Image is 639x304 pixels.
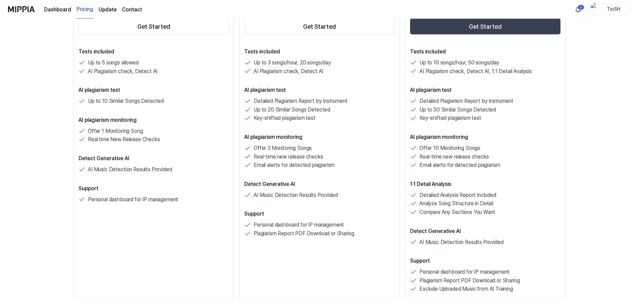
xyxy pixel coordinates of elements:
p: Tests included [244,48,395,56]
p: Offer 3 Monitoring Songs [254,144,312,153]
p: AI plagiarism test [410,86,560,94]
button: Get Started [244,18,395,34]
p: Support [79,185,229,193]
a: Get Started [244,17,395,36]
p: Email alerts for detected plagiarism [419,161,500,170]
div: TioSH [601,5,627,13]
p: AI Plagiarism check, Detect AI [254,67,323,76]
p: Real-time new release checks [419,153,489,161]
img: 알림 [574,5,582,13]
button: 알림2 [573,4,584,15]
p: Support [244,210,395,218]
p: 1:1 Detail Analysis [410,180,560,188]
p: Real-time new release checks [254,153,323,161]
p: Up to 10 songs/hour, 50 songs/day [419,58,499,67]
p: AI plagiarism monitoring [410,133,560,141]
p: Detect Generative AI [410,227,560,235]
p: Compare Any Sections You Want [419,208,495,217]
p: Tests included [410,48,560,56]
p: Up to 3 songs/hour, 20 songs/day [254,58,331,67]
p: Plagiarism Report PDF Download or Sharing [419,276,520,285]
p: Detect Generative AI [244,180,395,188]
a: Get Started [410,17,560,36]
p: Offer 10 Monitoring Songs [419,144,480,153]
p: Analyze Song Structure in Detail [419,199,493,208]
p: AI plagiarism monitoring [244,133,395,141]
p: Key-shifted plagiarism test [254,114,315,122]
button: Get Started [79,18,229,34]
p: AI Music Detection Results Provided [254,191,338,200]
p: AI Plagiarism check, Detect AI [88,67,157,76]
p: Key-shifted plagiarism test [419,114,481,122]
p: AI Music Detection Results Provided [419,238,503,247]
p: Detailed Plagiarism Report by Instrument [254,97,348,105]
p: Up to 50 Similar Songs Detected [419,105,496,114]
p: Exclude Uploaded Music from AI Training [419,285,513,293]
p: AI Plagiarism check, Detect AI, 1:1 Detail Analysis [419,67,532,76]
a: Contact [122,6,142,14]
a: Update [99,6,117,14]
p: Up to 20 Similar Songs Detected [254,105,330,114]
p: AI plagiarism test [79,86,229,94]
div: 2 [578,5,584,10]
p: AI Music Detection Results Provided [88,165,172,174]
p: AI plagiarism monitoring [79,116,229,124]
img: profile [591,3,599,16]
p: Up to 5 songs allowed [88,58,139,67]
p: Email alerts for detected plagiarism [254,161,335,170]
a: Pricing [77,0,93,19]
p: Personal dashboard for IP management [88,195,178,204]
p: Up to 10 Similar Songs Detected [88,97,164,105]
p: Personal dashboard for IP management [419,268,510,276]
p: Detect Generative AI [79,155,229,163]
p: Tests included [79,48,229,56]
p: Offer 1 Monitoring Song [88,127,143,135]
p: Support [410,257,560,265]
p: Real time New Release Checks [88,135,160,144]
p: Plagiarism Report PDF Download or Sharing [254,229,354,238]
p: Detailed Plagiarism Report by Instrument [419,97,513,105]
p: AI plagiarism test [244,86,395,94]
button: profileTioSH [588,4,631,15]
p: Personal dashboard for IP management [254,221,344,229]
a: Get Started [79,17,229,36]
p: Detailed Analysis Report Included [419,191,496,200]
button: Get Started [410,18,560,34]
a: Dashboard [44,6,71,14]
